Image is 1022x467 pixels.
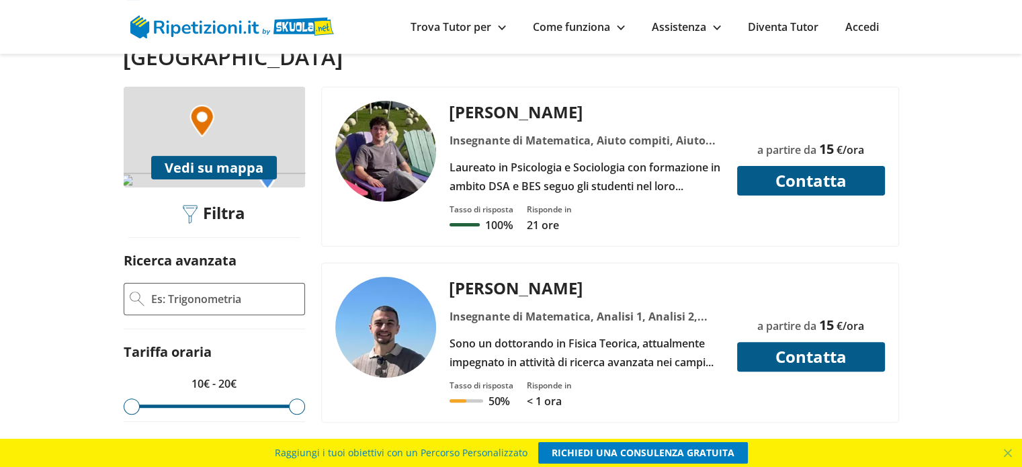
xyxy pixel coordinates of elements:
[150,289,299,309] input: Es: Trigonometria
[444,101,728,123] div: [PERSON_NAME]
[527,394,572,409] p: < 1 ora
[845,19,879,34] a: Accedi
[450,380,513,391] div: Tasso di risposta
[757,319,816,333] span: a partire da
[819,140,834,158] span: 15
[538,442,748,464] a: RICHIEDI UNA CONSULENZA GRATUITA
[527,218,572,232] p: 21 ore
[444,131,728,150] div: Insegnante di Matematica, Aiuto compiti, Aiuto tesi, [PERSON_NAME], Francese b1, Inglese b1, Ital...
[130,15,334,38] img: logo Skuola.net | Ripetizioni.it
[130,292,144,306] img: Ricerca Avanzata
[124,19,687,71] h2: 104 insegnanti per lezioni di Matematica vicino a te a [GEOGRAPHIC_DATA]
[450,204,513,215] div: Tasso di risposta
[444,277,728,299] div: [PERSON_NAME]
[757,142,816,157] span: a partire da
[124,374,305,393] p: 10€ - 20€
[819,316,834,334] span: 15
[124,435,214,454] label: Luogo lezione
[183,205,198,224] img: Filtra filtri mobile
[411,19,506,34] a: Trova Tutor per
[748,19,818,34] a: Diventa Tutor
[533,19,625,34] a: Come funziona
[444,334,728,372] div: Sono un dottorando in Fisica Teorica, attualmente impegnato in attività di ricerca avanzata nei c...
[178,204,251,224] div: Filtra
[737,166,885,196] button: Contatta
[652,19,721,34] a: Assistenza
[444,158,728,196] div: Laureato in Psicologia e Sociologia con formazione in ambito DSA e BES seguo gli studenti nel lor...
[837,319,864,333] span: €/ora
[151,156,277,179] button: Vedi su mappa
[527,380,572,391] div: Risponde in
[837,142,864,157] span: €/ora
[124,343,212,361] label: Tariffa oraria
[189,105,214,137] img: Marker
[488,394,510,409] p: 50%
[444,307,728,326] div: Insegnante di Matematica, Analisi 1, Analisi 2, Analisi complessa, Analisi dei dati, Analisi mate...
[335,277,436,378] img: tutor a Avellino - Simone
[737,342,885,372] button: Contatta
[124,251,237,269] label: Ricerca avanzata
[275,442,527,464] span: Raggiungi i tuoi obiettivi con un Percorso Personalizzato
[335,101,436,202] img: tutor a avellino - Emanuele
[485,218,513,232] p: 100%
[527,204,572,215] div: Risponde in
[130,18,334,33] a: logo Skuola.net | Ripetizioni.it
